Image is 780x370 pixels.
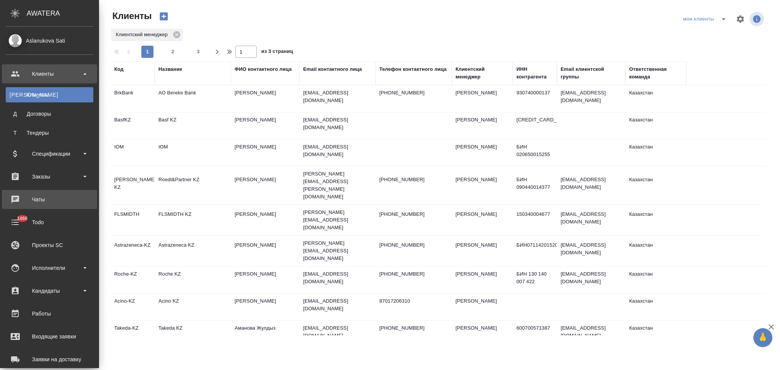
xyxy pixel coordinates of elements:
div: AWATERA [27,6,99,21]
p: 87017206310 [379,297,448,305]
a: 1460Todo [2,213,97,232]
div: Работы [6,308,93,319]
p: [EMAIL_ADDRESS][DOMAIN_NAME] [303,270,372,285]
a: Входящие заявки [2,327,97,346]
td: Roedl&Partner KZ [155,172,231,199]
p: [PHONE_NUMBER] [379,241,448,249]
p: [EMAIL_ADDRESS][DOMAIN_NAME] [303,116,372,131]
span: 3 [192,48,205,56]
td: IOM [155,139,231,166]
div: split button [681,13,731,25]
td: [PERSON_NAME]-KZ [110,172,155,199]
a: Заявки на доставку [2,350,97,369]
td: Roche KZ [155,266,231,293]
td: [EMAIL_ADDRESS][DOMAIN_NAME] [557,85,625,112]
div: Телефон контактного лица [379,65,447,73]
td: Казахстан [625,207,686,233]
td: Казахстан [625,321,686,347]
div: Заявки на доставку [6,354,93,365]
td: [EMAIL_ADDRESS][DOMAIN_NAME] [557,172,625,199]
div: Клиенты [10,91,90,99]
td: [PERSON_NAME] [452,238,513,264]
td: БИН 090440014377 [513,172,557,199]
div: Код [114,65,123,73]
p: [PERSON_NAME][EMAIL_ADDRESS][DOMAIN_NAME] [303,239,372,262]
td: [EMAIL_ADDRESS][DOMAIN_NAME] [557,207,625,233]
td: [PERSON_NAME] [452,112,513,139]
td: BrkBank [110,85,155,112]
td: BasfKZ [110,112,155,139]
td: [PERSON_NAME] [231,238,299,264]
p: [EMAIL_ADDRESS][DOMAIN_NAME] [303,89,372,104]
p: [EMAIL_ADDRESS][DOMAIN_NAME] [303,324,372,340]
div: ФИО контактного лица [235,65,292,73]
span: 1460 [13,215,32,222]
td: Takeda KZ [155,321,231,347]
td: 150340004677 [513,207,557,233]
span: Посмотреть информацию [750,12,766,26]
div: Договоры [10,110,90,118]
a: [PERSON_NAME]Клиенты [6,87,93,102]
p: Клиентский менеджер [116,31,170,38]
div: Название [158,65,182,73]
div: Клиентский менеджер [111,29,183,41]
td: Acino-KZ [110,293,155,320]
td: [PERSON_NAME] [231,112,299,139]
div: Клиентский менеджер [456,65,509,81]
td: Roche-KZ [110,266,155,293]
button: 3 [192,46,205,58]
td: AO Bereke Bank [155,85,231,112]
td: [PERSON_NAME] [231,293,299,320]
td: [PERSON_NAME] [452,139,513,166]
div: Aslanukova Sati [6,37,93,45]
a: ДДоговоры [6,106,93,121]
td: БИН 020650015255 [513,139,557,166]
button: 2 [167,46,179,58]
div: Входящие заявки [6,331,93,342]
div: Тендеры [10,129,90,137]
td: [PERSON_NAME] [231,266,299,293]
td: [PERSON_NAME] [452,172,513,199]
a: ТТендеры [6,125,93,140]
td: [PERSON_NAME] [231,139,299,166]
td: Казахстан [625,172,686,199]
td: Basf KZ [155,112,231,139]
div: Ответственная команда [629,65,682,81]
div: Заказы [6,171,93,182]
span: Клиенты [110,10,152,22]
p: [PERSON_NAME][EMAIL_ADDRESS][PERSON_NAME][DOMAIN_NAME] [303,170,372,201]
td: Казахстан [625,293,686,320]
div: Клиенты [6,68,93,80]
a: Проекты SC [2,236,97,255]
div: Спецификации [6,148,93,159]
td: IOM [110,139,155,166]
div: ИНН контрагента [516,65,553,81]
td: Takeda-KZ [110,321,155,347]
td: [EMAIL_ADDRESS][DOMAIN_NAME] [557,321,625,347]
td: Astrazeneca-KZ [110,238,155,264]
div: Email контактного лица [303,65,362,73]
td: Казахстан [625,139,686,166]
span: 🙏 [756,330,769,346]
span: 2 [167,48,179,56]
p: [PHONE_NUMBER] [379,324,448,332]
div: Кандидаты [6,285,93,297]
td: [CREDIT_CARD_NUMBER] [513,112,557,139]
td: [PERSON_NAME] [452,85,513,112]
td: БИН 130 140 007 422 [513,266,557,293]
div: Исполнители [6,262,93,274]
span: Настроить таблицу [731,10,750,28]
td: Казахстан [625,85,686,112]
p: [PHONE_NUMBER] [379,89,448,97]
p: [PHONE_NUMBER] [379,176,448,183]
td: Astrazeneca KZ [155,238,231,264]
p: [EMAIL_ADDRESS][DOMAIN_NAME] [303,143,372,158]
td: [EMAIL_ADDRESS][DOMAIN_NAME] [557,238,625,264]
div: Чаты [6,194,93,205]
a: Работы [2,304,97,323]
td: [PERSON_NAME] [452,207,513,233]
button: Создать [155,10,173,23]
td: Аманова Жулдыз [231,321,299,347]
p: [EMAIL_ADDRESS][DOMAIN_NAME] [303,297,372,313]
td: Казахстан [625,266,686,293]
